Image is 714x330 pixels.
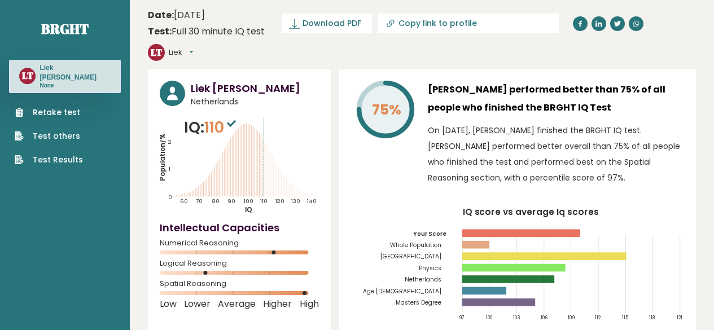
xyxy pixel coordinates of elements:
[168,193,172,201] tspan: 0
[595,314,601,321] tspan: 112
[263,302,292,306] span: Higher
[160,281,319,286] span: Spatial Reasoning
[184,116,239,139] p: IQ:
[568,314,575,321] tspan: 109
[40,82,111,90] p: None
[151,46,163,59] text: LT
[282,14,372,33] a: Download PDF
[428,81,684,117] h3: [PERSON_NAME] performed better than 75% of all people who finished the BRGHT IQ Test
[303,17,361,29] span: Download PDF
[148,8,174,21] b: Date:
[243,197,253,205] tspan: 100
[459,314,465,321] tspan: 97
[191,96,319,108] span: Netherlands
[260,197,268,205] tspan: 110
[390,241,441,249] tspan: Whole Population
[405,275,441,284] tspan: Netherlands
[275,197,284,205] tspan: 120
[380,252,441,261] tspan: [GEOGRAPHIC_DATA]
[158,133,167,181] tspan: Population/%
[212,197,220,205] tspan: 80
[413,230,446,238] tspan: Your Score
[363,287,441,296] tspan: Age [DEMOGRAPHIC_DATA]
[148,8,205,22] time: [DATE]
[168,138,172,146] tspan: 2
[15,130,83,142] a: Test others
[22,70,34,82] text: LT
[191,81,319,96] h3: Liek [PERSON_NAME]
[160,220,319,235] h4: Intellectual Capacities
[15,154,83,166] a: Test Results
[300,302,319,306] span: High
[180,197,188,205] tspan: 60
[245,205,252,214] tspan: IQ
[622,314,628,321] tspan: 115
[677,314,682,321] tspan: 121
[40,63,111,82] h3: Liek [PERSON_NAME]
[148,25,172,38] b: Test:
[291,197,300,205] tspan: 130
[486,314,492,321] tspan: 100
[160,261,319,266] span: Logical Reasoning
[307,197,316,205] tspan: 140
[169,47,193,58] button: Liek
[428,122,684,186] p: On [DATE], [PERSON_NAME] finished the BRGHT IQ test. [PERSON_NAME] performed better overall than ...
[204,117,239,138] span: 110
[462,206,599,218] tspan: IQ score vs average Iq scores
[169,165,170,173] tspan: 1
[227,197,235,205] tspan: 90
[540,314,547,321] tspan: 106
[15,107,83,118] a: Retake test
[396,298,441,307] tspan: Masters Degree
[513,314,520,321] tspan: 103
[218,302,256,306] span: Average
[41,20,89,38] a: Brght
[160,302,177,306] span: Low
[184,302,211,306] span: Lower
[160,241,319,245] span: Numerical Reasoning
[419,264,441,272] tspan: Physics
[649,314,655,321] tspan: 118
[196,197,203,205] tspan: 70
[371,100,401,120] tspan: 75%
[148,25,265,38] div: Full 30 minute IQ test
